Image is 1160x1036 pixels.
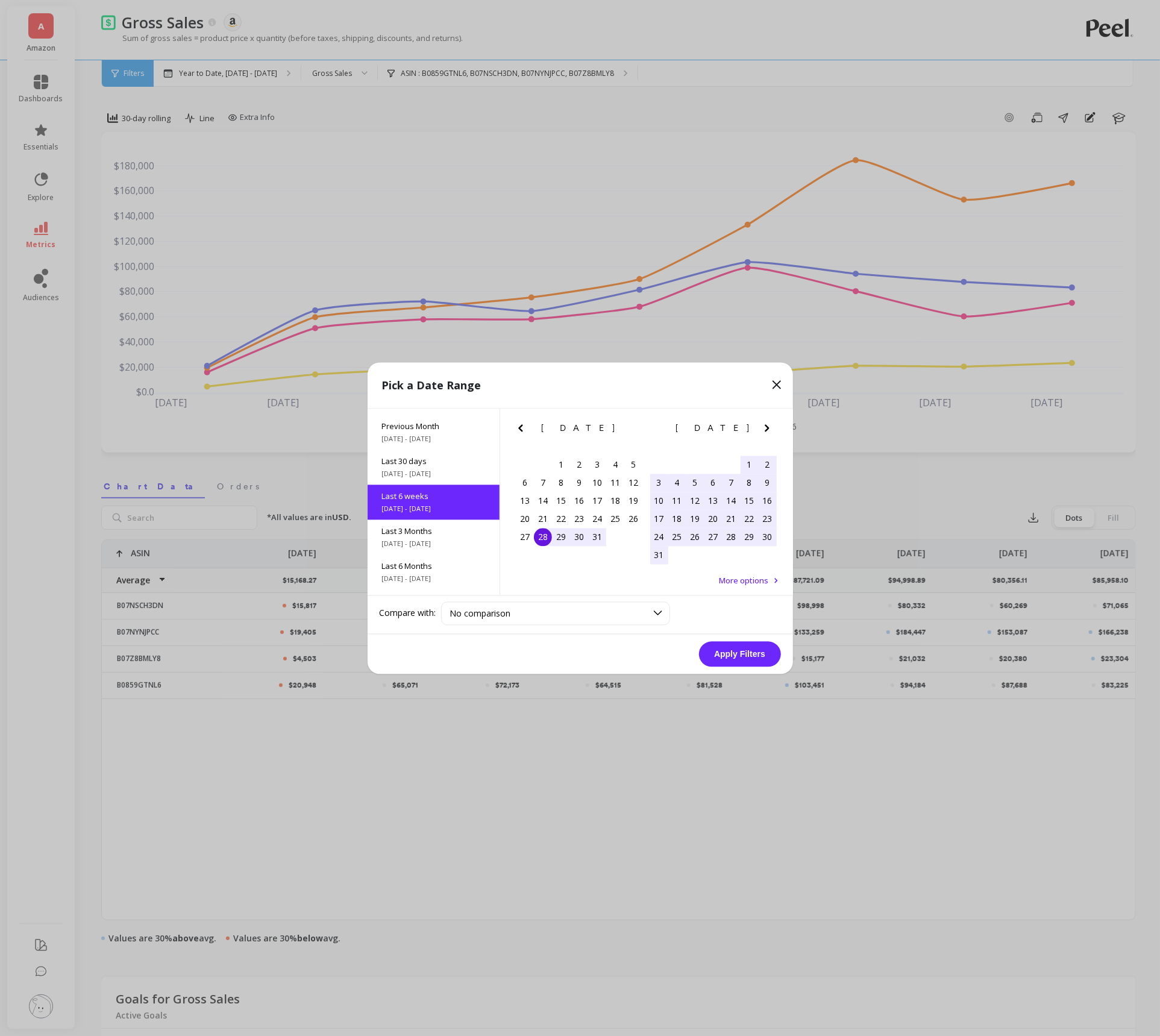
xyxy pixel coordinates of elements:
div: Choose Friday, August 1st, 2025 [741,456,759,474]
div: Choose Monday, July 21st, 2025 [534,510,552,528]
div: Choose Tuesday, July 15th, 2025 [552,492,570,510]
button: Apply Filters [699,641,781,667]
span: [DATE] - [DATE] [382,434,485,444]
div: Choose Wednesday, July 9th, 2025 [570,474,588,492]
span: Last 3 Months [382,526,485,536]
div: Choose Sunday, July 27th, 2025 [516,528,534,546]
div: Choose Saturday, July 12th, 2025 [624,474,642,492]
div: Choose Sunday, July 20th, 2025 [516,510,534,528]
div: Choose Wednesday, August 20th, 2025 [704,510,723,528]
span: Previous Month [382,421,485,432]
div: Choose Friday, July 11th, 2025 [606,474,624,492]
div: Choose Tuesday, July 29th, 2025 [552,528,570,546]
button: Next Month [625,421,645,440]
div: Choose Tuesday, July 1st, 2025 [552,456,570,474]
span: [DATE] [541,423,616,433]
div: Choose Wednesday, July 23rd, 2025 [570,510,588,528]
div: Choose Tuesday, August 26th, 2025 [686,528,704,546]
div: Choose Sunday, August 31st, 2025 [650,546,668,564]
div: Choose Saturday, July 26th, 2025 [624,510,642,528]
div: Choose Sunday, July 6th, 2025 [516,474,534,492]
div: Choose Monday, July 28th, 2025 [534,528,552,546]
div: Choose Friday, August 22nd, 2025 [741,510,759,528]
div: Choose Tuesday, August 12th, 2025 [686,492,704,510]
div: Choose Thursday, August 14th, 2025 [723,492,741,510]
div: Choose Monday, August 4th, 2025 [668,474,686,492]
div: Choose Friday, August 8th, 2025 [741,474,759,492]
button: Next Month [760,421,779,440]
span: Last 6 Months [382,560,485,571]
div: Choose Thursday, July 3rd, 2025 [588,456,606,474]
div: Choose Tuesday, July 22nd, 2025 [552,510,570,528]
div: Choose Sunday, August 17th, 2025 [650,510,668,528]
span: [DATE] - [DATE] [382,469,485,479]
div: Choose Monday, August 11th, 2025 [668,492,686,510]
span: Last 6 weeks [382,491,485,501]
div: Choose Thursday, August 7th, 2025 [723,474,741,492]
div: Choose Wednesday, August 6th, 2025 [704,474,723,492]
div: Choose Saturday, August 16th, 2025 [759,492,777,510]
div: Choose Friday, August 15th, 2025 [741,492,759,510]
div: Choose Monday, July 14th, 2025 [534,492,552,510]
div: Choose Monday, August 25th, 2025 [668,528,686,546]
p: Pick a Date Range [382,377,481,394]
div: Choose Saturday, August 30th, 2025 [759,528,777,546]
div: Choose Tuesday, July 8th, 2025 [552,474,570,492]
div: Choose Thursday, July 31st, 2025 [588,528,606,546]
label: Compare with: [380,607,436,620]
div: Choose Thursday, August 21st, 2025 [723,510,741,528]
span: [DATE] - [DATE] [382,539,485,548]
div: Choose Sunday, August 24th, 2025 [650,528,668,546]
div: Choose Sunday, August 3rd, 2025 [650,474,668,492]
div: Choose Saturday, August 9th, 2025 [759,474,777,492]
span: More options [720,575,769,586]
button: Previous Month [513,421,533,440]
div: Choose Sunday, August 10th, 2025 [650,492,668,510]
div: month 2025-08 [650,456,777,564]
div: Choose Saturday, August 23rd, 2025 [759,510,777,528]
span: [DATE] - [DATE] [382,504,485,513]
span: Last 30 days [382,456,485,466]
span: [DATE] [676,423,751,433]
div: Choose Thursday, July 17th, 2025 [588,492,606,510]
div: Choose Monday, July 7th, 2025 [534,474,552,492]
div: Choose Friday, July 4th, 2025 [606,456,624,474]
div: Choose Wednesday, July 2nd, 2025 [570,456,588,474]
div: Choose Friday, July 25th, 2025 [606,510,624,528]
div: month 2025-07 [516,456,642,546]
div: Choose Saturday, July 5th, 2025 [624,456,642,474]
div: Choose Sunday, July 13th, 2025 [516,492,534,510]
div: Choose Wednesday, August 13th, 2025 [704,492,723,510]
div: Choose Monday, August 18th, 2025 [668,510,686,528]
button: Previous Month [647,421,666,440]
div: Choose Wednesday, July 16th, 2025 [570,492,588,510]
div: Choose Thursday, July 24th, 2025 [588,510,606,528]
div: Choose Thursday, August 28th, 2025 [723,528,741,546]
div: Choose Tuesday, August 5th, 2025 [686,474,704,492]
span: [DATE] - [DATE] [382,574,485,583]
div: Choose Saturday, July 19th, 2025 [624,492,642,510]
div: Choose Saturday, August 2nd, 2025 [759,456,777,474]
div: Choose Thursday, July 10th, 2025 [588,474,606,492]
div: Choose Friday, August 29th, 2025 [741,528,759,546]
div: Choose Wednesday, August 27th, 2025 [704,528,723,546]
div: Choose Tuesday, August 19th, 2025 [686,510,704,528]
span: No comparison [450,607,511,619]
div: Choose Wednesday, July 30th, 2025 [570,528,588,546]
div: Choose Friday, July 18th, 2025 [606,492,624,510]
